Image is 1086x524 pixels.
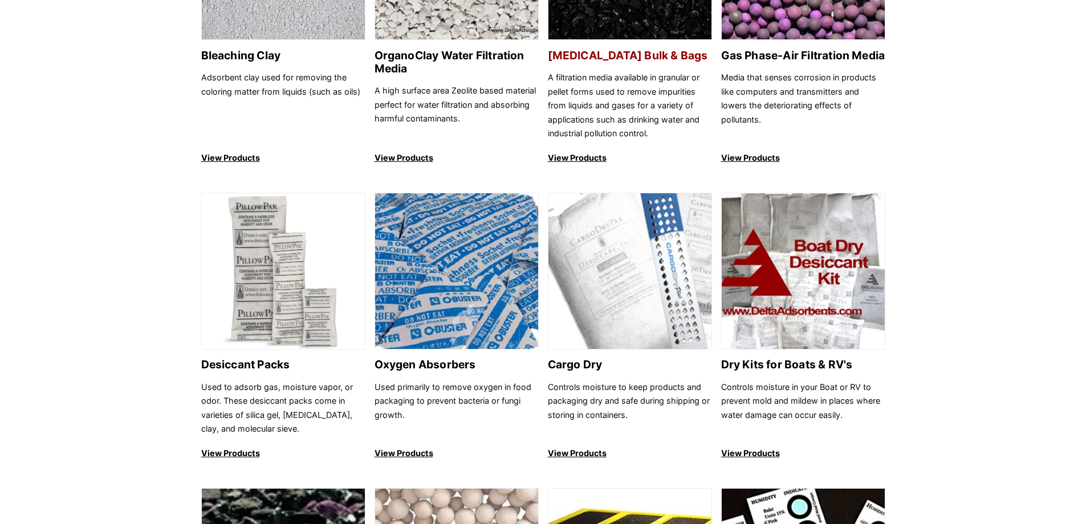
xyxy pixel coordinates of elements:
[375,49,539,75] h2: OrganoClay Water Filtration Media
[548,193,712,461] a: Cargo Dry Cargo Dry Controls moisture to keep products and packaging dry and safe during shipping...
[201,49,365,62] h2: Bleaching Clay
[721,49,885,62] h2: Gas Phase-Air Filtration Media
[201,71,365,140] p: Adsorbent clay used for removing the coloring matter from liquids (such as oils)
[721,71,885,140] p: Media that senses corrosion in products like computers and transmitters and lowers the deteriorat...
[375,151,539,165] p: View Products
[201,446,365,460] p: View Products
[375,193,539,461] a: Oxygen Absorbers Oxygen Absorbers Used primarily to remove oxygen in food packaging to prevent ba...
[201,380,365,436] p: Used to adsorb gas, moisture vapor, or odor. These desiccant packs come in varieties of silica ge...
[375,446,539,460] p: View Products
[721,446,885,460] p: View Products
[375,380,539,436] p: Used primarily to remove oxygen in food packaging to prevent bacteria or fungi growth.
[548,49,712,62] h2: [MEDICAL_DATA] Bulk & Bags
[201,358,365,371] h2: Desiccant Packs
[548,380,712,436] p: Controls moisture to keep products and packaging dry and safe during shipping or storing in conta...
[548,151,712,165] p: View Products
[548,358,712,371] h2: Cargo Dry
[721,193,885,461] a: Dry Kits for Boats & RV's Dry Kits for Boats & RV's Controls moisture in your Boat or RV to preve...
[548,71,712,140] p: A filtration media available in granular or pellet forms used to remove impurities from liquids a...
[721,358,885,371] h2: Dry Kits for Boats & RV's
[722,193,885,350] img: Dry Kits for Boats & RV's
[721,380,885,436] p: Controls moisture in your Boat or RV to prevent mold and mildew in places where water damage can ...
[721,151,885,165] p: View Products
[375,193,538,350] img: Oxygen Absorbers
[201,193,365,461] a: Desiccant Packs Desiccant Packs Used to adsorb gas, moisture vapor, or odor. These desiccant pack...
[548,446,712,460] p: View Products
[375,358,539,371] h2: Oxygen Absorbers
[375,84,539,140] p: A high surface area Zeolite based material perfect for water filtration and absorbing harmful con...
[548,193,711,350] img: Cargo Dry
[201,151,365,165] p: View Products
[202,193,365,350] img: Desiccant Packs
